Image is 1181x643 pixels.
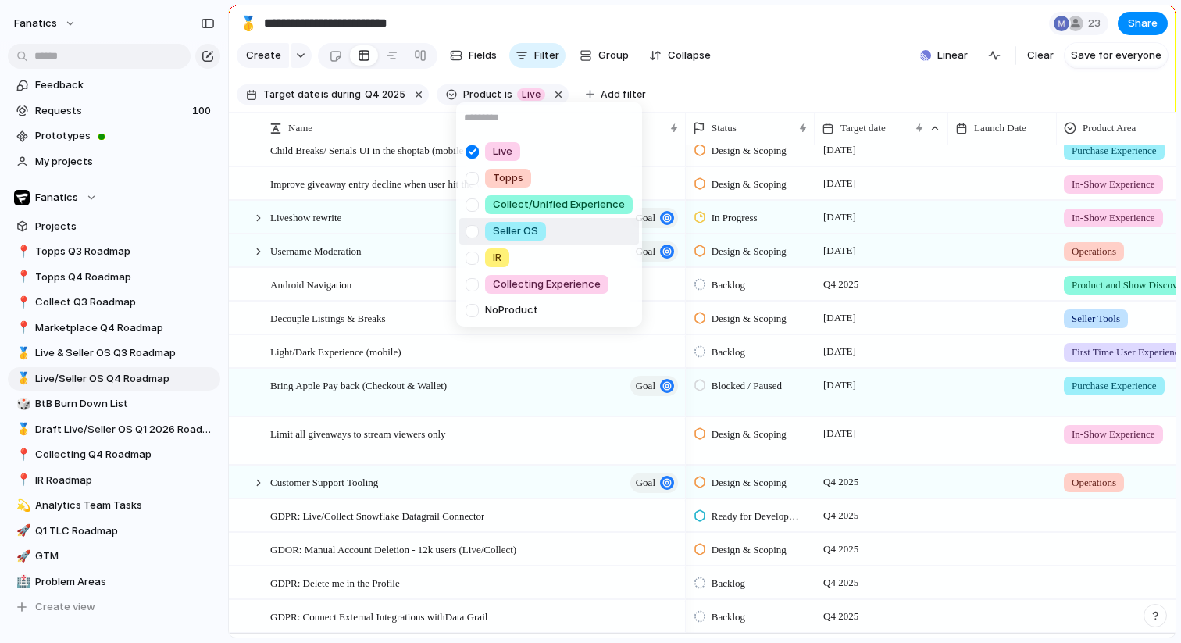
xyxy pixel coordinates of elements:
span: Topps [493,170,523,186]
span: IR [493,250,501,266]
span: No Product [485,302,538,318]
span: Collect/Unified Experience [493,197,625,213]
span: Seller OS [493,223,538,239]
span: Live [493,144,512,159]
span: Collecting Experience [493,277,601,292]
